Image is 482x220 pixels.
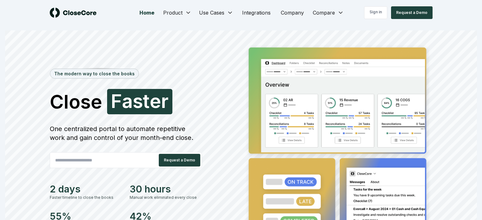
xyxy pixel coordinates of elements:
div: 30 hours [130,183,202,195]
button: Request a Demo [159,154,200,167]
a: Company [276,6,309,19]
a: Integrations [237,6,276,19]
span: t [143,91,150,110]
div: 2 days [50,183,122,195]
span: Use Cases [199,9,224,16]
a: Home [134,6,159,19]
div: Manual work eliminated every close [130,195,202,200]
button: Product [159,6,195,19]
div: The modern way to close the books [50,69,138,78]
span: a [122,91,133,110]
span: F [111,91,122,110]
span: s [133,91,143,110]
span: Compare [313,9,335,16]
span: Close [50,92,102,111]
div: One centralized portal to automate repetitive work and gain control of your month-end close. [50,124,202,142]
div: Faster timeline to close the books [50,195,122,200]
span: Product [163,9,183,16]
button: Request a Demo [391,6,433,19]
img: logo [50,8,97,18]
button: Use Cases [195,6,237,19]
a: Sign in [364,6,387,19]
span: r [161,91,169,110]
span: e [150,91,161,110]
button: Compare [309,6,348,19]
